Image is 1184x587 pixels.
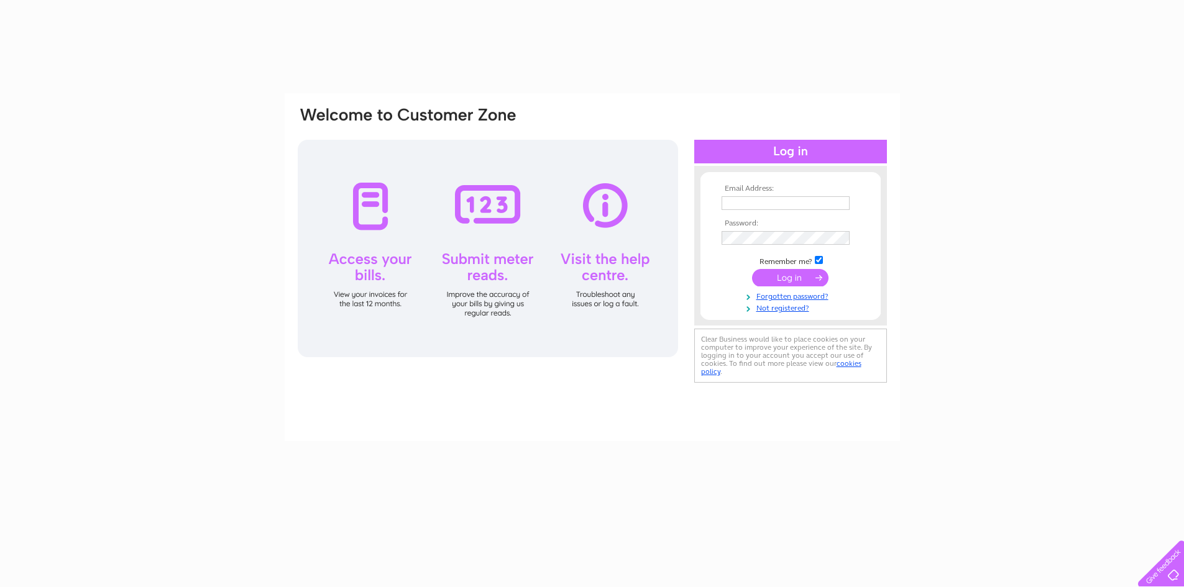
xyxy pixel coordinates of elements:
[718,219,863,228] th: Password:
[752,269,828,286] input: Submit
[718,254,863,266] td: Remember me?
[694,329,887,383] div: Clear Business would like to place cookies on your computer to improve your experience of the sit...
[701,359,861,376] a: cookies policy
[718,184,863,193] th: Email Address:
[722,289,863,301] a: Forgotten password?
[722,301,863,313] a: Not registered?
